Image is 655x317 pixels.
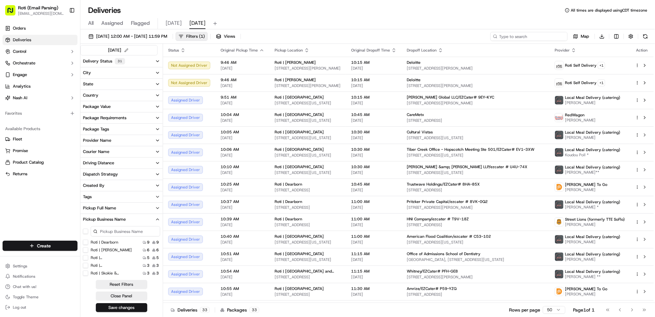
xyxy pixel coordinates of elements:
[13,294,39,300] span: Toggle Theme
[13,93,49,100] span: Knowledge Base
[565,205,620,210] span: [PERSON_NAME] *
[83,171,118,177] div: Dispatch Strategy
[88,5,121,15] h1: Deliveries
[351,269,396,274] span: 11:15 AM
[565,147,620,152] span: Local Meal Delivery (catering)
[221,118,264,123] span: [DATE]
[275,60,316,65] span: Roti | [PERSON_NAME]
[88,19,94,27] span: All
[275,187,341,193] span: [STREET_ADDRESS]
[570,32,592,41] button: Map
[407,286,457,291] span: Amrize/EZCater# P59-YZQ
[13,274,35,279] span: Notifications
[80,55,163,67] button: Delivery Status31
[571,8,647,13] span: All times are displayed using CDT timezone
[6,62,18,73] img: 1736555255976-a54dd68f-1ca7-489b-9aae-adbdc363a1c4
[565,170,620,175] span: [PERSON_NAME]**
[3,272,77,281] button: Notifications
[407,147,534,152] span: Tiber Creek Office - Hopscotch Meeting Ste 501/EZCater# EV1-3XW
[96,292,147,301] button: Close Panel
[5,148,75,154] a: Promise
[555,113,563,122] img: time_to_eat_nevada_logo
[189,19,205,27] span: [DATE]
[351,147,396,152] span: 10:30 AM
[221,101,264,106] span: [DATE]
[83,81,93,87] div: State
[351,83,396,88] span: [DATE]
[351,274,396,280] span: [DATE]
[86,32,170,41] button: [DATE] 12:00 AM - [DATE] 11:59 PM
[80,180,163,191] button: Created By
[83,126,109,132] div: Package Tags
[200,307,210,313] div: 33
[199,34,205,39] span: ( 1 )
[80,67,163,78] button: City
[275,101,341,106] span: [STREET_ADDRESS][US_STATE]
[275,240,341,245] span: [STREET_ADDRESS][US_STATE]
[186,34,205,39] span: Filters
[115,58,125,64] div: 31
[18,5,58,11] button: Roti (Email Parsing)
[565,63,596,68] span: Roti Self Delivery
[221,95,264,100] span: 9:51 AM
[3,108,77,119] div: Favorites
[221,251,264,256] span: 10:51 AM
[565,252,620,257] span: Local Meal Delivery (catering)
[96,303,147,312] button: Save changes
[176,32,208,41] button: Filters(1)
[641,32,650,41] button: Refresh
[351,170,396,175] span: [DATE]
[351,95,396,100] span: 10:15 AM
[221,292,264,297] span: [DATE]
[565,274,620,279] span: [PERSON_NAME] **
[147,247,150,253] span: 6
[3,58,77,68] button: Orchestrate
[275,251,324,256] span: Roti | [GEOGRAPHIC_DATA]
[221,199,264,204] span: 10:37 AM
[351,182,396,187] span: 10:45 AM
[351,118,396,123] span: [DATE]
[275,274,341,280] span: [STREET_ADDRESS]
[3,81,77,91] a: Analytics
[18,11,64,16] button: [EMAIL_ADDRESS][DOMAIN_NAME]
[555,183,563,191] img: ddtg_logo_v2.png
[3,70,77,80] button: Engage
[351,286,396,291] span: 11:30 AM
[5,159,75,165] a: Product Catalog
[407,187,544,193] span: [STREET_ADDRESS]
[3,146,77,156] button: Promise
[3,282,77,291] button: Chat with us!
[3,93,77,103] button: Nash AI
[156,240,159,245] span: 9
[407,274,544,280] span: [STREET_ADDRESS][PERSON_NAME]
[91,263,132,268] label: Roti | [GEOGRAPHIC_DATA] and [US_STATE]
[80,146,163,157] button: Courier Name
[275,147,324,152] span: Roti | [GEOGRAPHIC_DATA]
[221,269,264,274] span: 10:54 AM
[407,60,421,65] span: Deloitte
[555,200,563,209] img: lmd_logo.png
[147,240,150,245] span: 9
[168,48,179,53] span: Status
[13,37,31,43] span: Deliveries
[83,115,126,121] div: Package Requirements
[91,271,132,276] label: Roti | Skokie & [GEOGRAPHIC_DATA]
[565,135,620,140] span: [PERSON_NAME]
[275,164,324,169] span: Roti | [GEOGRAPHIC_DATA]
[275,257,341,262] span: [STREET_ADDRESS][US_STATE]
[407,112,424,117] span: CareMetx
[166,19,182,27] span: [DATE]
[555,131,563,139] img: lmd_logo.png
[407,170,544,175] span: [STREET_ADDRESS][US_STATE]
[275,48,303,53] span: Pickup Location
[52,91,106,102] a: 💻API Documentation
[407,222,544,227] span: [STREET_ADDRESS]
[3,293,77,302] button: Toggle Theme
[17,42,116,48] input: Got a question? Start typing here...
[3,303,77,312] button: Log out
[598,62,605,69] button: +1
[407,66,544,71] span: [STREET_ADDRESS][PERSON_NAME]
[275,269,341,274] span: Roti | [GEOGRAPHIC_DATA] and [US_STATE]
[275,234,324,239] span: Roti | [GEOGRAPHIC_DATA]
